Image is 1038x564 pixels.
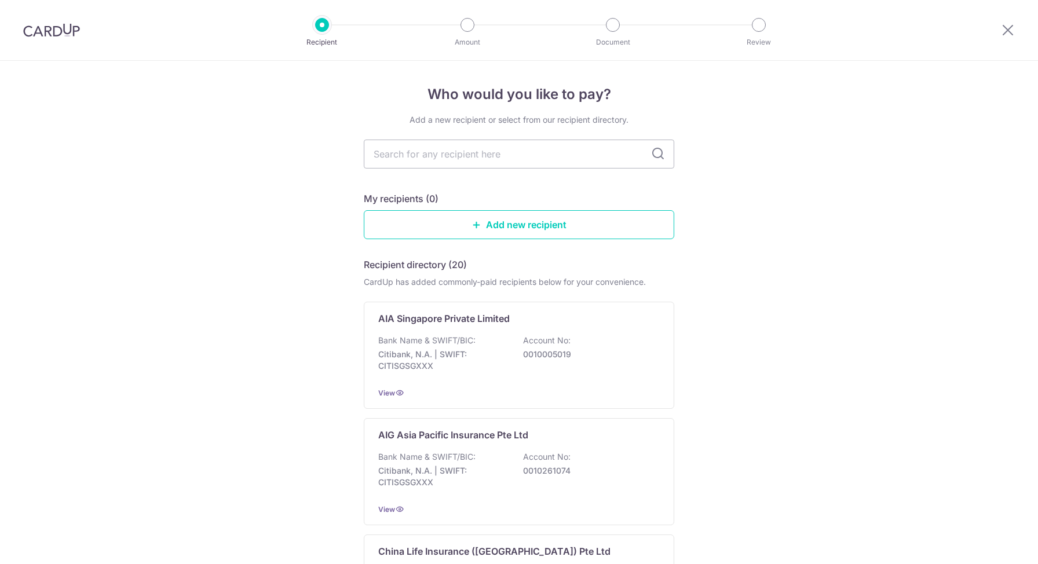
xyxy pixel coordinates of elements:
[378,335,476,346] p: Bank Name & SWIFT/BIC:
[279,36,365,48] p: Recipient
[570,36,656,48] p: Document
[523,349,653,360] p: 0010005019
[378,349,508,372] p: Citibank, N.A. | SWIFT: CITISGSGXXX
[716,36,802,48] p: Review
[378,312,510,325] p: AIA Singapore Private Limited
[364,258,467,272] h5: Recipient directory (20)
[364,210,674,239] a: Add new recipient
[364,140,674,169] input: Search for any recipient here
[523,335,571,346] p: Account No:
[523,465,653,477] p: 0010261074
[364,84,674,105] h4: Who would you like to pay?
[364,114,674,126] div: Add a new recipient or select from our recipient directory.
[378,465,508,488] p: Citibank, N.A. | SWIFT: CITISGSGXXX
[364,192,438,206] h5: My recipients (0)
[523,451,571,463] p: Account No:
[378,428,528,442] p: AIG Asia Pacific Insurance Pte Ltd
[23,23,80,37] img: CardUp
[364,276,674,288] div: CardUp has added commonly-paid recipients below for your convenience.
[378,505,395,514] a: View
[425,36,510,48] p: Amount
[378,389,395,397] a: View
[378,451,476,463] p: Bank Name & SWIFT/BIC:
[378,544,611,558] p: China Life Insurance ([GEOGRAPHIC_DATA]) Pte Ltd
